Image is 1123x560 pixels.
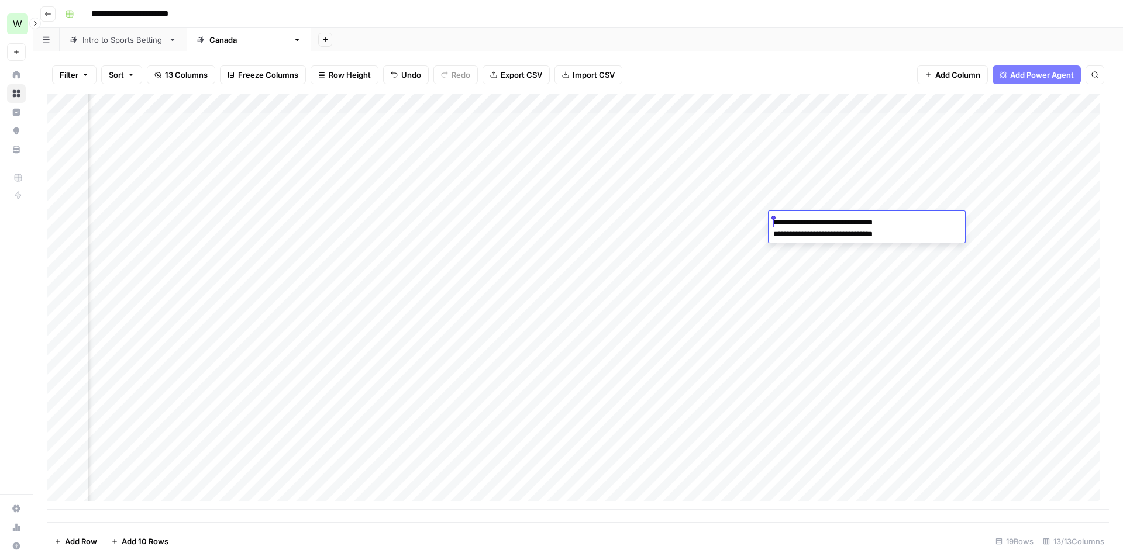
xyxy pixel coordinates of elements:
span: Add Row [65,535,97,547]
button: Undo [383,65,429,84]
button: Add Row [47,532,104,551]
button: Export CSV [483,65,550,84]
a: Browse [7,84,26,103]
span: Export CSV [501,69,542,81]
span: Undo [401,69,421,81]
div: [GEOGRAPHIC_DATA] [209,34,288,46]
span: Import CSV [573,69,615,81]
a: [GEOGRAPHIC_DATA] [187,28,311,51]
div: 19 Rows [991,532,1038,551]
div: 13/13 Columns [1038,532,1109,551]
button: Add Column [917,65,988,84]
span: Add Column [935,69,980,81]
button: Workspace: Workspace1 [7,9,26,39]
button: Add Power Agent [993,65,1081,84]
span: Freeze Columns [238,69,298,81]
button: Add 10 Rows [104,532,175,551]
span: Filter [60,69,78,81]
a: Usage [7,518,26,537]
span: Row Height [329,69,371,81]
a: Your Data [7,140,26,159]
a: Opportunities [7,122,26,140]
button: 13 Columns [147,65,215,84]
button: Import CSV [554,65,622,84]
button: Filter [52,65,97,84]
span: W [13,17,22,31]
button: Sort [101,65,142,84]
a: Intro to Sports Betting [60,28,187,51]
a: Settings [7,499,26,518]
a: Home [7,65,26,84]
span: Add 10 Rows [122,535,168,547]
button: Row Height [311,65,378,84]
button: Freeze Columns [220,65,306,84]
span: 13 Columns [165,69,208,81]
span: Add Power Agent [1010,69,1074,81]
button: Redo [433,65,478,84]
span: Redo [452,69,470,81]
span: Sort [109,69,124,81]
button: Help + Support [7,537,26,555]
div: Intro to Sports Betting [82,34,164,46]
a: Insights [7,103,26,122]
